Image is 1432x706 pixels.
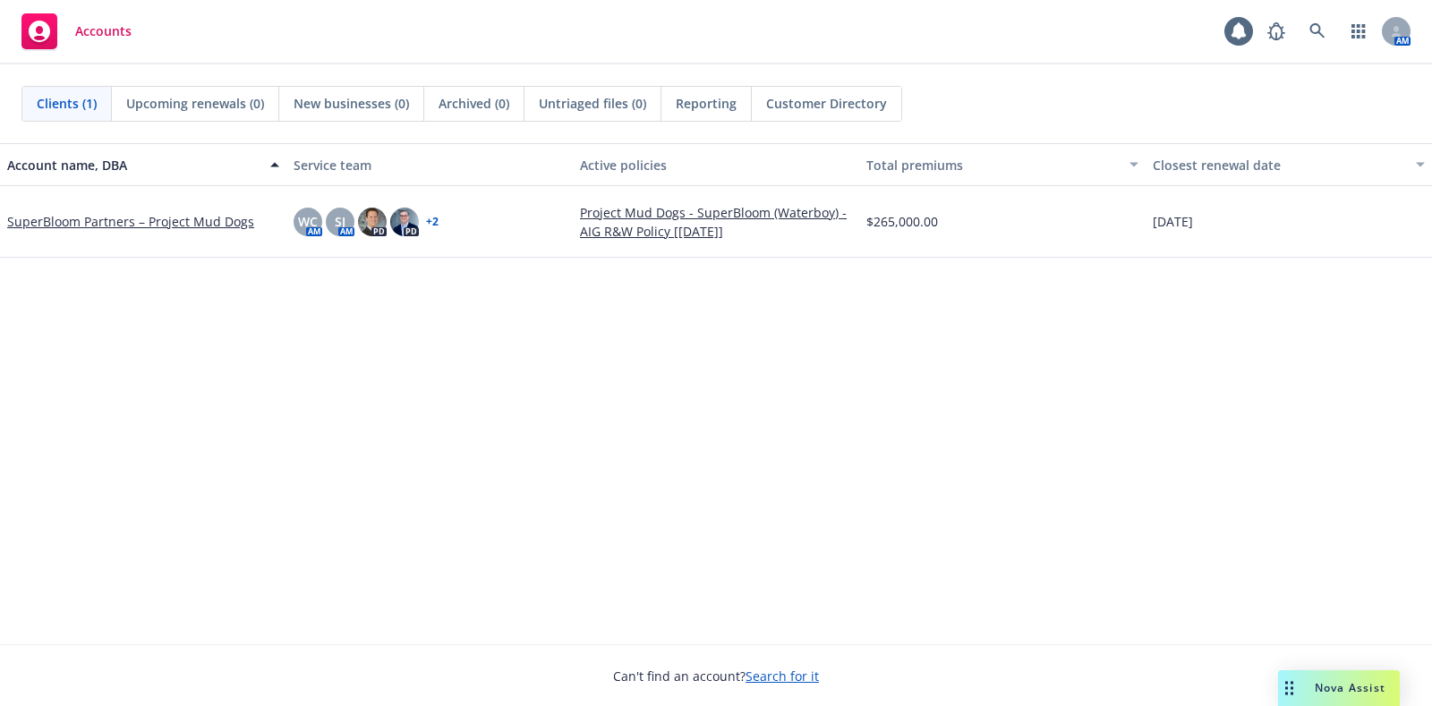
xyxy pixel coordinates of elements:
[1341,13,1377,49] a: Switch app
[439,94,509,113] span: Archived (0)
[14,6,139,56] a: Accounts
[676,94,737,113] span: Reporting
[580,203,852,241] a: Project Mud Dogs - SuperBloom (Waterboy) - AIG R&W Policy [[DATE]]
[766,94,887,113] span: Customer Directory
[580,156,852,174] div: Active policies
[866,156,1119,174] div: Total premiums
[390,208,419,236] img: photo
[1153,212,1193,231] span: [DATE]
[1278,670,1400,706] button: Nova Assist
[539,94,646,113] span: Untriaged files (0)
[1278,670,1300,706] div: Drag to move
[573,143,859,186] button: Active policies
[1146,143,1432,186] button: Closest renewal date
[7,212,254,231] a: SuperBloom Partners – Project Mud Dogs
[1300,13,1335,49] a: Search
[37,94,97,113] span: Clients (1)
[1153,156,1405,174] div: Closest renewal date
[866,212,938,231] span: $265,000.00
[1258,13,1294,49] a: Report a Bug
[1315,680,1385,695] span: Nova Assist
[294,156,566,174] div: Service team
[75,24,132,38] span: Accounts
[126,94,264,113] span: Upcoming renewals (0)
[746,668,819,685] a: Search for it
[426,217,439,227] a: + 2
[358,208,387,236] img: photo
[7,156,260,174] div: Account name, DBA
[335,212,345,231] span: SJ
[613,667,819,685] span: Can't find an account?
[859,143,1146,186] button: Total premiums
[294,94,409,113] span: New businesses (0)
[286,143,573,186] button: Service team
[298,212,318,231] span: WC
